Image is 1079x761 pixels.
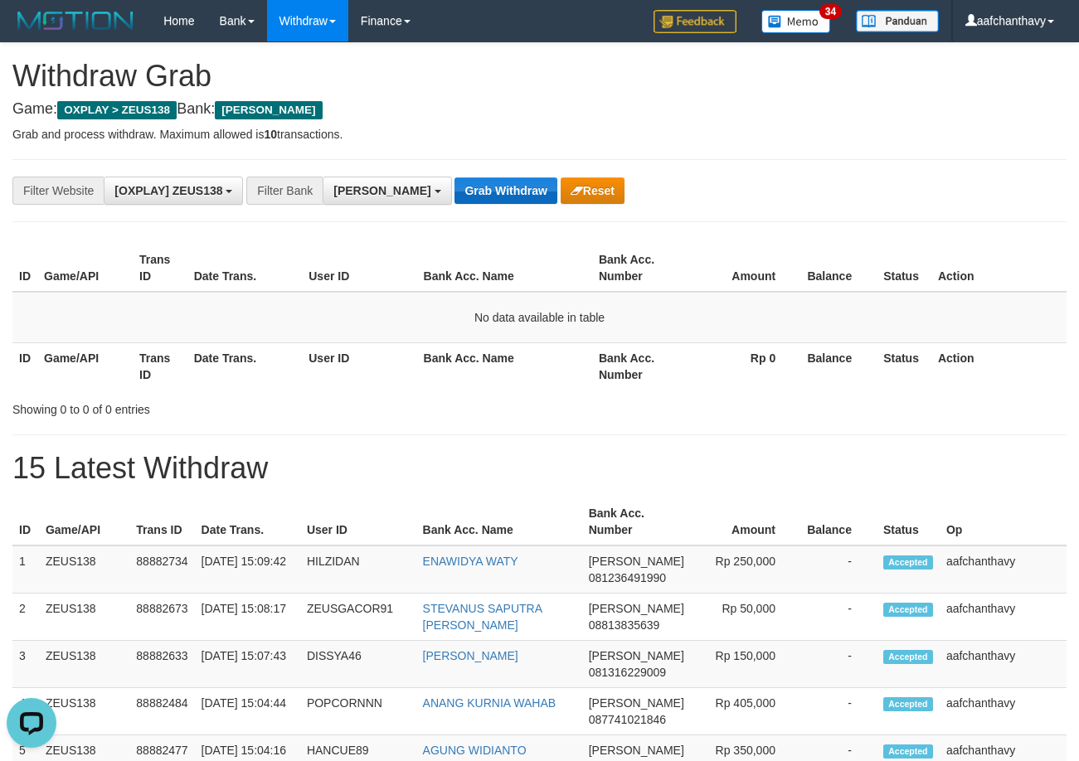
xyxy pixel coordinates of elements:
td: 88882633 [129,641,194,688]
th: Date Trans. [187,342,303,390]
span: [PERSON_NAME] [589,555,684,568]
th: Trans ID [133,245,187,292]
th: Action [931,245,1067,292]
span: [PERSON_NAME] [589,602,684,615]
td: Rp 405,000 [691,688,800,735]
th: User ID [302,245,416,292]
img: MOTION_logo.png [12,8,139,33]
th: Rp 0 [688,342,801,390]
button: Grab Withdraw [454,177,557,204]
th: Game/API [37,342,133,390]
th: Balance [800,498,877,545]
span: Copy 081236491990 to clipboard [589,571,666,584]
span: [OXPLAY] ZEUS138 [114,184,222,197]
strong: 10 [264,128,277,141]
span: Accepted [883,744,933,759]
span: [PERSON_NAME] [589,696,684,710]
th: Trans ID [129,498,194,545]
span: Copy 08813835639 to clipboard [589,618,660,632]
a: ENAWIDYA WATY [423,555,518,568]
img: panduan.png [856,10,939,32]
td: 88882673 [129,594,194,641]
th: Bank Acc. Number [592,245,688,292]
td: Rp 250,000 [691,545,800,594]
a: ANANG KURNIA WAHAB [423,696,557,710]
td: aafchanthavy [940,545,1067,594]
td: [DATE] 15:08:17 [195,594,300,641]
th: Date Trans. [187,245,303,292]
td: [DATE] 15:07:43 [195,641,300,688]
img: Button%20Memo.svg [761,10,831,33]
span: [PERSON_NAME] [215,101,322,119]
th: User ID [300,498,416,545]
td: No data available in table [12,292,1067,343]
th: Balance [800,245,877,292]
td: 88882734 [129,545,194,594]
th: Bank Acc. Name [416,498,582,545]
a: [PERSON_NAME] [423,649,518,662]
th: Action [931,342,1067,390]
th: Amount [691,498,800,545]
button: Reset [561,177,625,204]
th: Status [877,498,940,545]
td: 1 [12,545,39,594]
a: AGUNG WIDIANTO [423,744,527,757]
th: Amount [688,245,801,292]
td: [DATE] 15:04:44 [195,688,300,735]
span: Accepted [883,650,933,664]
button: [OXPLAY] ZEUS138 [104,177,243,205]
h1: Withdraw Grab [12,60,1067,93]
th: ID [12,498,39,545]
td: aafchanthavy [940,594,1067,641]
button: Open LiveChat chat widget [7,7,56,56]
h4: Game: Bank: [12,101,1067,118]
td: aafchanthavy [940,688,1067,735]
h1: 15 Latest Withdraw [12,452,1067,485]
td: 88882484 [129,688,194,735]
td: aafchanthavy [940,641,1067,688]
span: Copy 087741021846 to clipboard [589,713,666,726]
th: Trans ID [133,342,187,390]
th: Bank Acc. Name [417,342,592,390]
button: [PERSON_NAME] [323,177,451,205]
th: User ID [302,342,416,390]
td: - [800,641,877,688]
td: - [800,594,877,641]
img: Feedback.jpg [654,10,736,33]
span: Accepted [883,603,933,617]
td: Rp 150,000 [691,641,800,688]
div: Filter Bank [246,177,323,205]
span: Copy 081316229009 to clipboard [589,666,666,679]
div: Filter Website [12,177,104,205]
span: OXPLAY > ZEUS138 [57,101,177,119]
th: Date Trans. [195,498,300,545]
td: ZEUSGACOR91 [300,594,416,641]
td: 4 [12,688,39,735]
th: ID [12,245,37,292]
th: Status [877,342,931,390]
td: 3 [12,641,39,688]
th: Game/API [39,498,129,545]
th: Status [877,245,931,292]
div: Showing 0 to 0 of 0 entries [12,395,437,418]
td: 2 [12,594,39,641]
td: HILZIDAN [300,545,416,594]
td: ZEUS138 [39,641,129,688]
th: Bank Acc. Number [582,498,691,545]
span: Accepted [883,555,933,570]
span: 34 [819,4,842,19]
td: ZEUS138 [39,688,129,735]
td: - [800,688,877,735]
td: - [800,545,877,594]
span: [PERSON_NAME] [589,649,684,662]
th: Op [940,498,1067,545]
span: [PERSON_NAME] [589,744,684,757]
td: DISSYA46 [300,641,416,688]
td: Rp 50,000 [691,594,800,641]
td: POPCORNNN [300,688,416,735]
th: ID [12,342,37,390]
td: ZEUS138 [39,545,129,594]
a: STEVANUS SAPUTRA [PERSON_NAME] [423,602,542,632]
th: Game/API [37,245,133,292]
span: Accepted [883,697,933,711]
